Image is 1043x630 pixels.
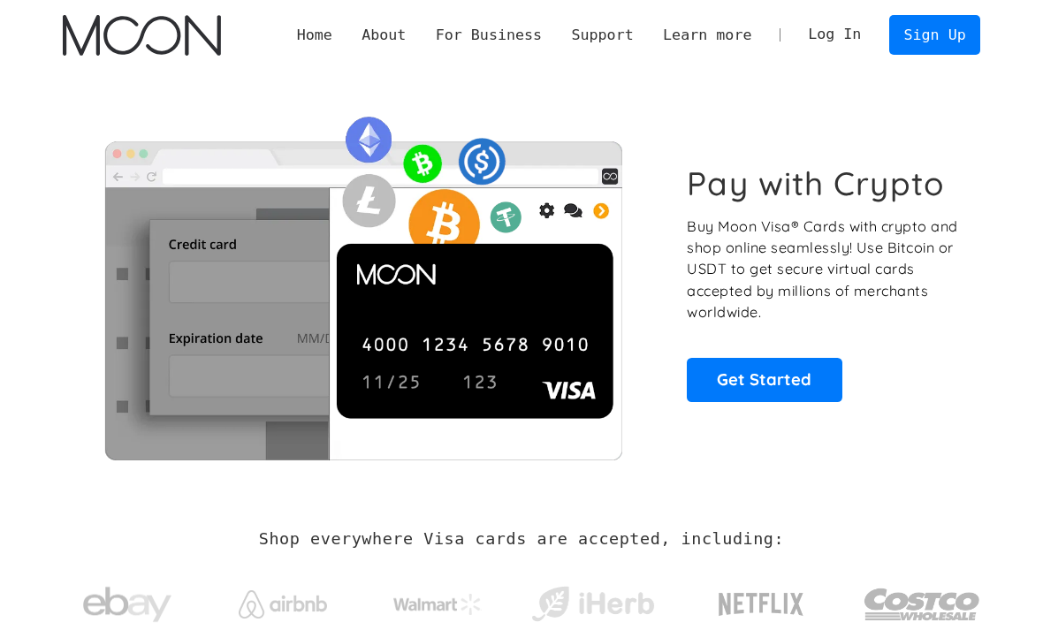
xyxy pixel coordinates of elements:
[794,16,877,54] a: Log In
[217,573,348,626] a: Airbnb
[436,24,542,46] div: For Business
[687,163,945,202] h1: Pay with Crypto
[63,104,663,460] img: Moon Cards let you spend your crypto anywhere Visa is accepted.
[282,24,347,46] a: Home
[663,24,751,46] div: Learn more
[393,594,482,615] img: Walmart
[362,24,406,46] div: About
[557,24,649,46] div: Support
[346,24,421,46] div: About
[889,15,981,55] a: Sign Up
[421,24,557,46] div: For Business
[372,576,503,624] a: Walmart
[239,590,327,618] img: Airbnb
[63,15,222,56] img: Moon Logo
[648,24,766,46] div: Learn more
[717,582,805,626] img: Netflix
[687,216,961,323] p: Buy Moon Visa® Cards with crypto and shop online seamlessly! Use Bitcoin or USDT to get secure vi...
[259,529,784,549] h2: Shop everywhere Visa cards are accepted, including:
[528,581,659,627] img: iHerb
[63,15,222,56] a: home
[571,24,633,46] div: Support
[687,358,841,402] a: Get Started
